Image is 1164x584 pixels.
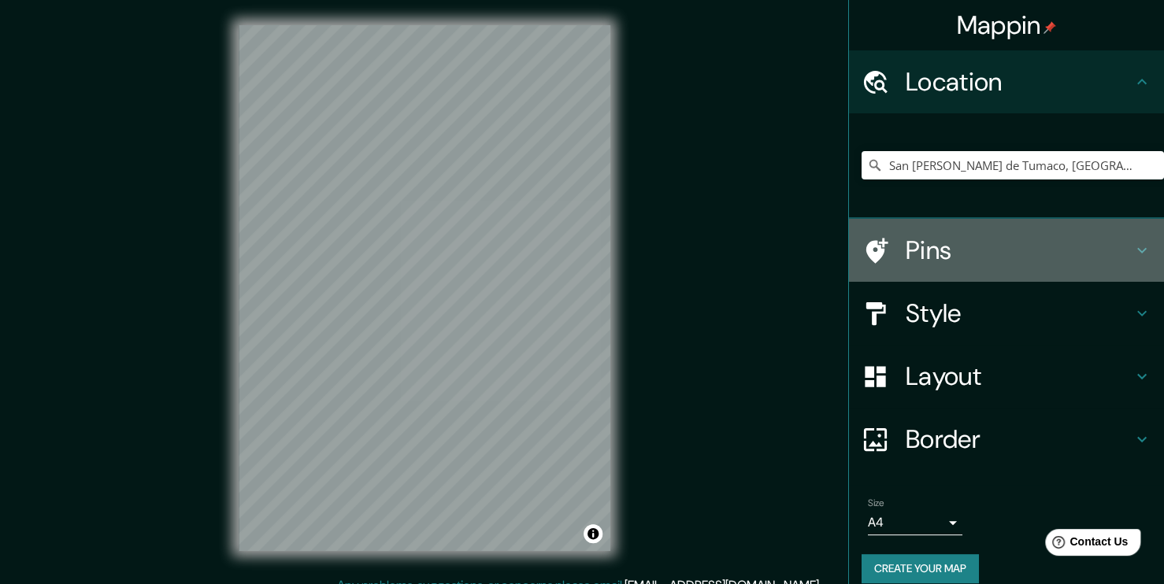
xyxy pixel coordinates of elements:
[906,298,1132,329] h4: Style
[906,423,1132,455] h4: Border
[906,66,1132,98] h4: Location
[957,9,1057,41] h4: Mappin
[584,524,602,543] button: Toggle attribution
[1024,523,1147,567] iframe: Help widget launcher
[239,25,610,551] canvas: Map
[868,510,962,535] div: A4
[862,151,1164,179] input: Pick your city or area
[1044,21,1056,34] img: pin-icon.png
[906,360,1132,392] h4: Layout
[906,235,1132,266] h4: Pins
[849,50,1164,113] div: Location
[849,345,1164,408] div: Layout
[862,554,979,583] button: Create your map
[849,219,1164,282] div: Pins
[868,497,884,510] label: Size
[849,408,1164,471] div: Border
[849,282,1164,345] div: Style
